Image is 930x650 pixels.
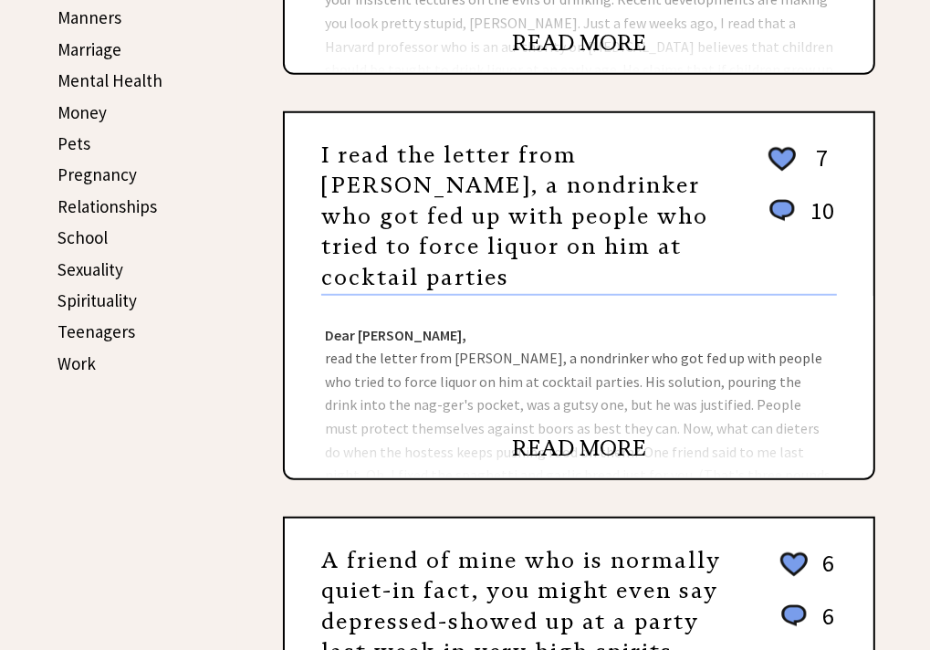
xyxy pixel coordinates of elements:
a: READ MORE [512,29,646,57]
div: read the letter from [PERSON_NAME], a nondrinker who got fed up with people who tried to force li... [285,296,873,478]
img: heart_outline%202.png [766,143,799,175]
a: READ MORE [512,435,646,462]
a: Pregnancy [57,163,137,185]
a: Relationships [57,195,157,217]
a: I read the letter from [PERSON_NAME], a nondrinker who got fed up with people who tried to force ... [321,142,708,291]
a: School [57,226,108,248]
img: message_round%201.png [778,602,810,631]
a: Marriage [57,38,121,60]
img: message_round%201.png [766,196,799,225]
img: heart_outline%202.png [778,549,810,581]
a: Teenagers [57,320,135,342]
td: 10 [801,195,835,244]
a: Sexuality [57,258,123,280]
a: Money [57,101,107,123]
a: Mental Health [57,69,162,91]
a: Spirituality [57,289,137,311]
td: 6 [813,548,835,599]
strong: Dear [PERSON_NAME], [325,326,466,344]
a: Work [57,352,96,374]
td: 7 [801,142,835,194]
a: Manners [57,6,121,28]
a: Pets [57,132,90,154]
td: 6 [813,601,835,649]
